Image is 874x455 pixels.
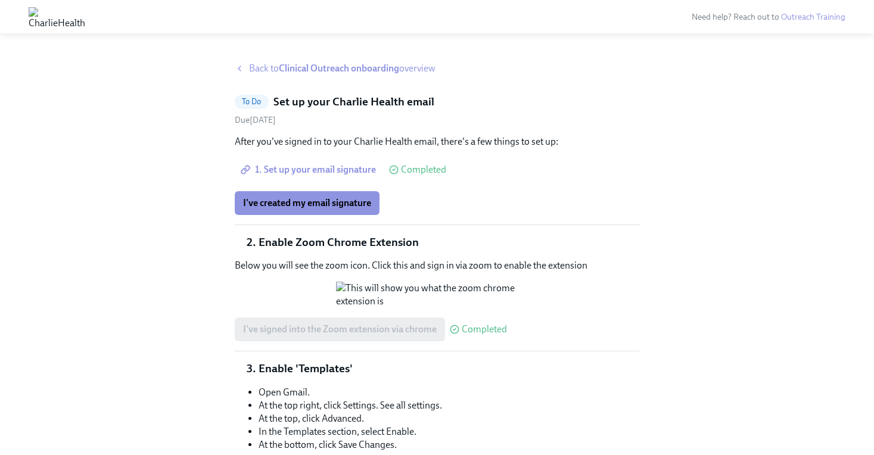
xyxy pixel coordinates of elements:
[336,282,539,308] button: Zoom image
[259,386,640,399] li: Open Gmail.
[235,62,640,75] a: Back toClinical Outreach onboardingoverview
[279,63,399,74] strong: Clinical Outreach onboarding
[273,94,434,110] h5: Set up your Charlie Health email
[462,325,507,334] span: Completed
[401,165,446,174] span: Completed
[243,197,371,209] span: I've created my email signature
[692,12,845,22] span: Need help? Reach out to
[259,399,640,412] li: At the top right, click Settings. See all settings.
[235,259,640,272] p: Below you will see the zoom icon. Click this and sign in via zoom to enable the extension
[259,361,640,376] li: Enable 'Templates'
[259,235,640,250] li: Enable Zoom Chrome Extension
[781,12,845,22] a: Outreach Training
[235,191,380,215] button: I've created my email signature
[235,135,640,148] p: After you've signed in to your Charlie Health email, there's a few things to set up:
[29,7,85,26] img: CharlieHealth
[235,97,269,106] span: To Do
[259,425,640,438] li: In the Templates section, select Enable.
[235,115,276,125] span: Tuesday, October 7th 2025, 9:00 am
[249,62,436,75] span: Back to overview
[243,164,376,176] span: 1. Set up your email signature
[259,438,640,451] li: At the bottom, click Save Changes.
[235,158,384,182] a: 1. Set up your email signature
[259,412,640,425] li: At the top, click Advanced.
